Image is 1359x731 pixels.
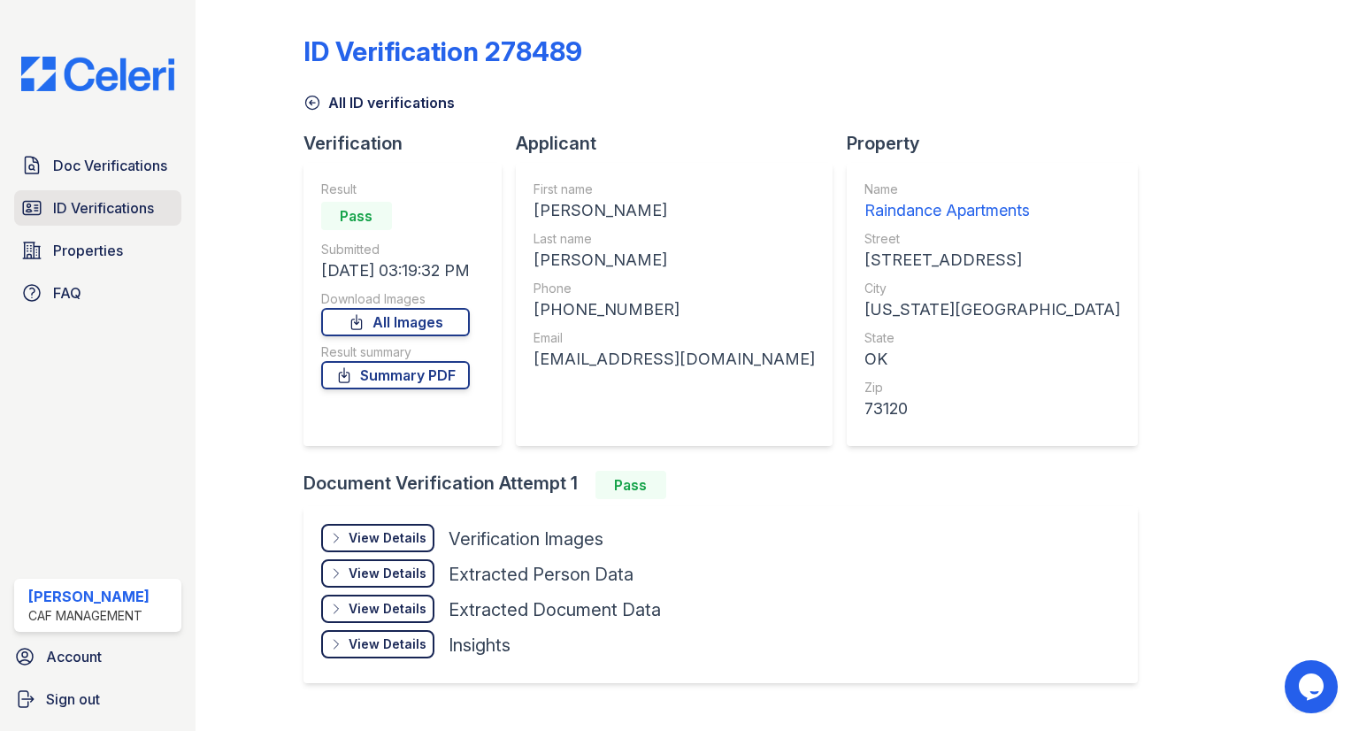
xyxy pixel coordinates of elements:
[1285,660,1341,713] iframe: chat widget
[303,471,1152,499] div: Document Verification Attempt 1
[28,586,150,607] div: [PERSON_NAME]
[864,280,1120,297] div: City
[864,347,1120,372] div: OK
[53,155,167,176] span: Doc Verifications
[864,230,1120,248] div: Street
[864,181,1120,198] div: Name
[516,131,847,156] div: Applicant
[321,290,470,308] div: Download Images
[534,280,815,297] div: Phone
[534,329,815,347] div: Email
[7,681,188,717] a: Sign out
[321,361,470,389] a: Summary PDF
[534,297,815,322] div: [PHONE_NUMBER]
[534,181,815,198] div: First name
[14,275,181,311] a: FAQ
[53,197,154,219] span: ID Verifications
[303,92,455,113] a: All ID verifications
[321,202,392,230] div: Pass
[349,635,426,653] div: View Details
[321,308,470,336] a: All Images
[14,233,181,268] a: Properties
[349,529,426,547] div: View Details
[14,148,181,183] a: Doc Verifications
[53,240,123,261] span: Properties
[864,248,1120,273] div: [STREET_ADDRESS]
[534,230,815,248] div: Last name
[449,562,633,587] div: Extracted Person Data
[864,329,1120,347] div: State
[449,633,511,658] div: Insights
[349,565,426,582] div: View Details
[53,282,81,304] span: FAQ
[864,181,1120,223] a: Name Raindance Apartments
[28,607,150,625] div: CAF Management
[7,57,188,91] img: CE_Logo_Blue-a8612792a0a2168367f1c8372b55b34899dd931a85d93a1a3d3e32e68fde9ad4.png
[449,597,661,622] div: Extracted Document Data
[321,343,470,361] div: Result summary
[46,689,100,710] span: Sign out
[864,297,1120,322] div: [US_STATE][GEOGRAPHIC_DATA]
[14,190,181,226] a: ID Verifications
[534,248,815,273] div: [PERSON_NAME]
[321,241,470,258] div: Submitted
[321,258,470,283] div: [DATE] 03:19:32 PM
[303,35,582,67] div: ID Verification 278489
[534,198,815,223] div: [PERSON_NAME]
[449,527,603,551] div: Verification Images
[7,639,188,674] a: Account
[847,131,1152,156] div: Property
[864,396,1120,421] div: 73120
[864,198,1120,223] div: Raindance Apartments
[864,379,1120,396] div: Zip
[46,646,102,667] span: Account
[321,181,470,198] div: Result
[595,471,666,499] div: Pass
[303,131,516,156] div: Verification
[349,600,426,618] div: View Details
[534,347,815,372] div: [EMAIL_ADDRESS][DOMAIN_NAME]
